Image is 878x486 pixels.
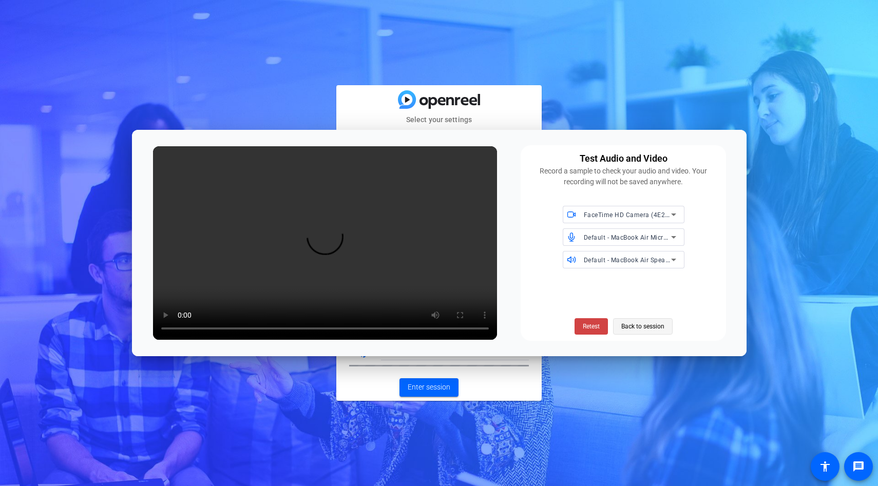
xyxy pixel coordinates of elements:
[336,114,542,125] mat-card-subtitle: Select your settings
[584,256,705,264] span: Default - MacBook Air Speakers (Built-in)
[819,460,831,473] mat-icon: accessibility
[613,318,673,335] button: Back to session
[408,382,450,393] span: Enter session
[583,322,600,331] span: Retest
[398,90,480,108] img: blue-gradient.svg
[584,233,714,241] span: Default - MacBook Air Microphone (Built-in)
[527,166,720,187] div: Record a sample to check your audio and video. Your recording will not be saved anywhere.
[621,317,664,336] span: Back to session
[575,318,608,335] button: Retest
[580,151,667,166] div: Test Audio and Video
[852,460,865,473] mat-icon: message
[584,210,689,219] span: FaceTime HD Camera (4E23:4E8C)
